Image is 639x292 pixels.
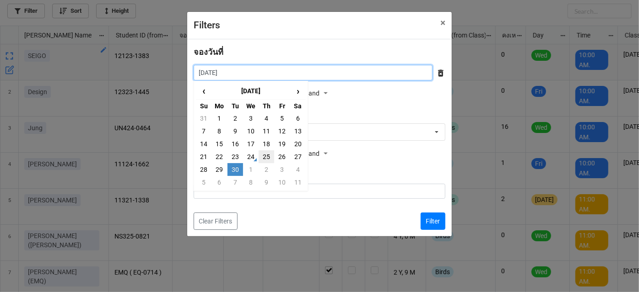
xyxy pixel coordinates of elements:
[243,99,259,112] th: We
[211,125,227,138] td: 8
[290,125,306,138] td: 13
[259,138,274,150] td: 18
[290,163,306,176] td: 4
[243,163,259,176] td: 1
[194,46,223,58] label: จองวันที่
[196,125,211,138] td: 7
[290,112,306,125] td: 6
[196,176,211,189] td: 5
[309,147,330,161] div: and
[196,138,211,150] td: 14
[227,176,243,189] td: 7
[243,112,259,125] td: 3
[227,138,243,150] td: 16
[243,150,259,163] td: 24
[274,125,290,138] td: 12
[196,112,211,125] td: 31
[274,150,290,163] td: 26
[290,150,306,163] td: 27
[290,176,306,189] td: 11
[227,99,243,112] th: Tu
[211,99,227,112] th: Mo
[421,212,445,230] button: Filter
[259,125,274,138] td: 11
[274,176,290,189] td: 10
[290,99,306,112] th: Sa
[194,18,420,33] div: Filters
[196,163,211,176] td: 28
[211,163,227,176] td: 29
[211,112,227,125] td: 1
[259,163,274,176] td: 2
[274,138,290,150] td: 19
[274,112,290,125] td: 5
[243,125,259,138] td: 10
[227,125,243,138] td: 9
[243,176,259,189] td: 8
[243,138,259,150] td: 17
[440,17,445,28] span: ×
[211,150,227,163] td: 22
[227,112,243,125] td: 2
[194,212,238,230] button: Clear Filters
[259,112,274,125] td: 4
[196,150,211,163] td: 21
[194,65,433,80] input: Date
[211,83,290,100] th: [DATE]
[274,99,290,112] th: Fr
[259,176,274,189] td: 9
[227,163,243,176] td: 30
[290,138,306,150] td: 20
[274,163,290,176] td: 3
[309,87,330,101] div: and
[196,84,211,99] span: ‹
[259,99,274,112] th: Th
[211,138,227,150] td: 15
[291,84,305,99] span: ›
[211,176,227,189] td: 6
[227,150,243,163] td: 23
[259,150,274,163] td: 25
[196,99,211,112] th: Su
